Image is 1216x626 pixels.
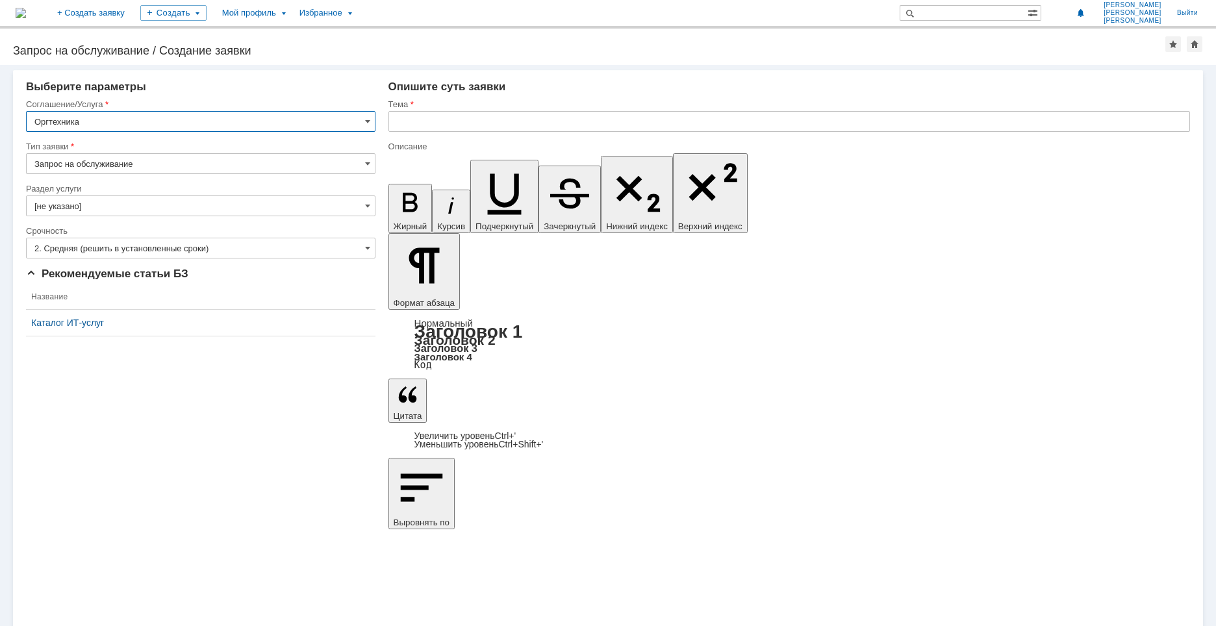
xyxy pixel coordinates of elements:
div: Раздел услуги [26,184,373,193]
a: Нормальный [414,318,473,329]
a: Код [414,359,432,371]
th: Название [26,284,375,310]
a: Перейти на домашнюю страницу [16,8,26,18]
a: Заголовок 1 [414,321,523,342]
button: Верхний индекс [673,153,748,233]
span: Подчеркнутый [475,221,533,231]
div: Формат абзаца [388,319,1190,369]
div: Создать [140,5,207,21]
span: [PERSON_NAME] [1104,9,1161,17]
span: Жирный [394,221,427,231]
span: Рекомендуемые статьи БЗ [26,268,188,280]
button: Жирный [388,184,433,233]
a: Каталог ИТ-услуг [31,318,370,328]
button: Цитата [388,379,427,423]
span: [PERSON_NAME] [1104,17,1161,25]
button: Подчеркнутый [470,160,538,233]
span: Выровнять по [394,518,450,527]
div: Тип заявки [26,142,373,151]
span: Опишите суть заявки [388,81,506,93]
div: Соглашение/Услуга [26,100,373,108]
span: [PERSON_NAME] [1104,1,1161,9]
div: Сделать домашней страницей [1187,36,1202,52]
img: logo [16,8,26,18]
button: Нижний индекс [601,156,673,233]
a: Increase [414,431,516,441]
button: Выровнять по [388,458,455,529]
button: Курсив [432,190,470,233]
span: Верхний индекс [678,221,742,231]
div: Добавить в избранное [1165,36,1181,52]
div: Описание [388,142,1187,151]
span: Формат абзаца [394,298,455,308]
a: Decrease [414,439,544,449]
button: Зачеркнутый [538,166,601,233]
button: Формат абзаца [388,233,460,310]
span: Ctrl+Shift+' [498,439,543,449]
div: Тема [388,100,1187,108]
div: Цитата [388,432,1190,449]
a: Заголовок 2 [414,332,496,347]
a: Заголовок 4 [414,351,472,362]
span: Курсив [437,221,465,231]
span: Расширенный поиск [1028,6,1041,18]
span: Ctrl+' [495,431,516,441]
a: Заголовок 3 [414,342,477,354]
div: Запрос на обслуживание / Создание заявки [13,44,1165,57]
span: Зачеркнутый [544,221,596,231]
div: Срочность [26,227,373,235]
span: Цитата [394,411,422,421]
span: Выберите параметры [26,81,146,93]
span: Нижний индекс [606,221,668,231]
